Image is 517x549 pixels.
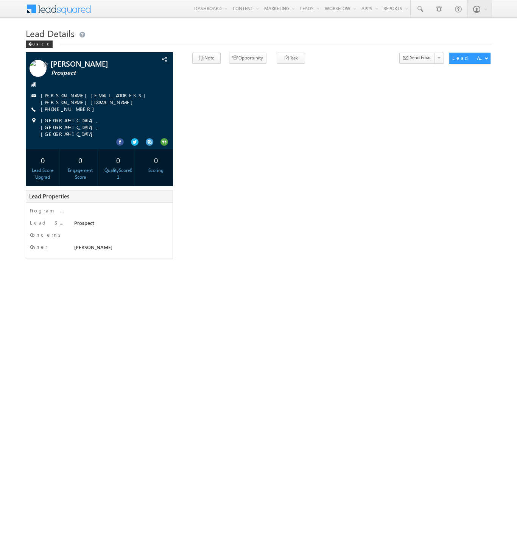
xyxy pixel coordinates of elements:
span: [PERSON_NAME] [50,60,141,67]
div: Engagement Score [65,167,95,181]
button: Note [192,53,221,64]
div: 0 [141,153,171,167]
a: Back [26,40,56,47]
span: Prospect [51,69,142,77]
label: Lead Stage [30,219,65,226]
span: [PERSON_NAME] [74,244,112,250]
span: [GEOGRAPHIC_DATA], [GEOGRAPHIC_DATA], [GEOGRAPHIC_DATA] [41,117,159,137]
span: Send Email [410,54,431,61]
img: Profile photo [30,60,47,80]
span: [PHONE_NUMBER] [41,106,98,113]
div: 0 [28,153,58,167]
button: Lead Actions [449,53,491,64]
div: 0 [103,153,133,167]
a: [PERSON_NAME][EMAIL_ADDRESS][PERSON_NAME][DOMAIN_NAME] [41,92,149,105]
span: Lead Details [26,27,75,39]
div: Lead Score Upgrad [28,167,58,181]
label: Owner [30,243,48,250]
div: 0 [65,153,95,167]
button: Opportunity [229,53,266,64]
div: Back [26,41,53,48]
div: Scoring [141,167,171,174]
button: Send Email [399,53,435,64]
label: Program of Interest [30,207,65,214]
div: QualityScore01 [103,167,133,181]
div: Lead Actions [452,55,484,61]
label: Concerns [30,231,64,238]
button: Task [277,53,305,64]
span: Lead Properties [29,192,69,200]
div: Prospect [72,219,167,230]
